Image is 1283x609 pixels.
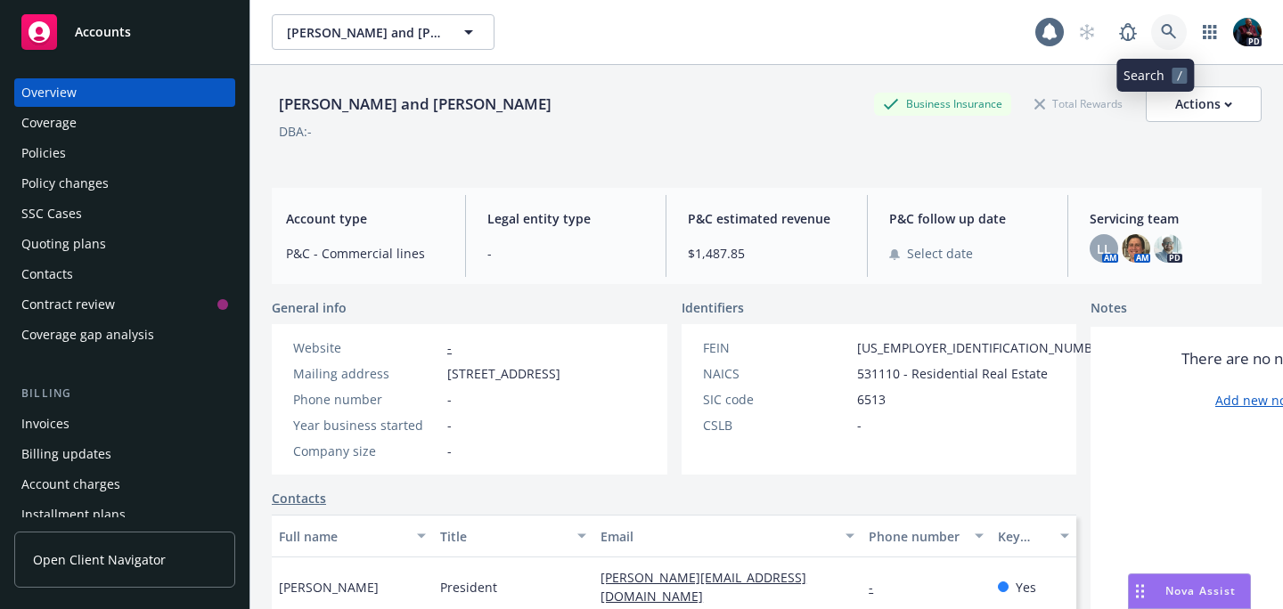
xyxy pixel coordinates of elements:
[447,390,452,409] span: -
[21,199,82,228] div: SSC Cases
[1192,14,1228,50] a: Switch app
[14,470,235,499] a: Account charges
[1233,18,1262,46] img: photo
[21,109,77,137] div: Coverage
[857,338,1112,357] span: [US_EMPLOYER_IDENTIFICATION_NUMBER]
[21,139,66,167] div: Policies
[889,209,1047,228] span: P&C follow up date
[75,25,131,39] span: Accounts
[21,440,111,468] div: Billing updates
[703,390,850,409] div: SIC code
[293,390,440,409] div: Phone number
[293,442,440,460] div: Company size
[272,489,326,507] a: Contacts
[14,410,235,438] a: Invoices
[998,527,1050,546] div: Key contact
[14,139,235,167] a: Policies
[447,442,452,460] span: -
[293,364,440,383] div: Mailing address
[21,230,106,258] div: Quoting plans
[14,7,235,57] a: Accounts
[293,416,440,434] div: Year business started
[440,527,568,546] div: Title
[703,364,850,383] div: NAICS
[14,78,235,107] a: Overview
[869,527,963,546] div: Phone number
[601,527,835,546] div: Email
[14,321,235,349] a: Coverage gap analysis
[287,23,441,42] span: [PERSON_NAME] and [PERSON_NAME]
[272,93,559,116] div: [PERSON_NAME] and [PERSON_NAME]
[1129,574,1151,608] div: Drag to move
[857,364,1048,383] span: 531110 - Residential Real Estate
[14,199,235,228] a: SSC Cases
[272,515,433,557] button: Full name
[293,338,440,357] div: Website
[14,169,235,198] a: Policy changes
[279,122,312,141] div: DBA: -
[1016,578,1036,597] span: Yes
[703,416,850,434] div: CSLB
[14,440,235,468] a: Billing updates
[447,416,452,434] span: -
[487,244,645,263] span: -
[1097,240,1111,258] span: LL
[869,579,887,596] a: -
[1154,234,1182,263] img: photo
[21,470,120,499] div: Account charges
[862,515,990,557] button: Phone number
[857,416,862,434] span: -
[1128,573,1251,609] button: Nova Assist
[1175,87,1232,121] div: Actions
[33,550,166,569] span: Open Client Navigator
[14,230,235,258] a: Quoting plans
[874,93,1011,115] div: Business Insurance
[14,500,235,529] a: Installment plans
[21,321,154,349] div: Coverage gap analysis
[21,500,126,529] div: Installment plans
[1165,583,1236,598] span: Nova Assist
[593,515,862,557] button: Email
[1110,14,1146,50] a: Report a Bug
[682,298,744,317] span: Identifiers
[14,385,235,402] div: Billing
[1069,14,1105,50] a: Start snowing
[272,298,347,317] span: General info
[21,169,109,198] div: Policy changes
[601,569,806,605] a: [PERSON_NAME][EMAIL_ADDRESS][DOMAIN_NAME]
[1090,209,1247,228] span: Servicing team
[447,339,452,356] a: -
[857,390,886,409] span: 6513
[440,578,497,597] span: President
[14,260,235,288] a: Contacts
[21,290,115,319] div: Contract review
[286,209,444,228] span: Account type
[14,109,235,137] a: Coverage
[688,244,846,263] span: $1,487.85
[1146,86,1262,122] button: Actions
[279,527,406,546] div: Full name
[487,209,645,228] span: Legal entity type
[21,78,77,107] div: Overview
[21,410,69,438] div: Invoices
[1122,234,1150,263] img: photo
[286,244,444,263] span: P&C - Commercial lines
[703,338,850,357] div: FEIN
[991,515,1076,557] button: Key contact
[907,244,973,263] span: Select date
[21,260,73,288] div: Contacts
[1151,14,1187,50] a: Search
[279,578,379,597] span: [PERSON_NAME]
[688,209,846,228] span: P&C estimated revenue
[14,290,235,319] a: Contract review
[433,515,594,557] button: Title
[272,14,494,50] button: [PERSON_NAME] and [PERSON_NAME]
[447,364,560,383] span: [STREET_ADDRESS]
[1091,298,1127,320] span: Notes
[1026,93,1132,115] div: Total Rewards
